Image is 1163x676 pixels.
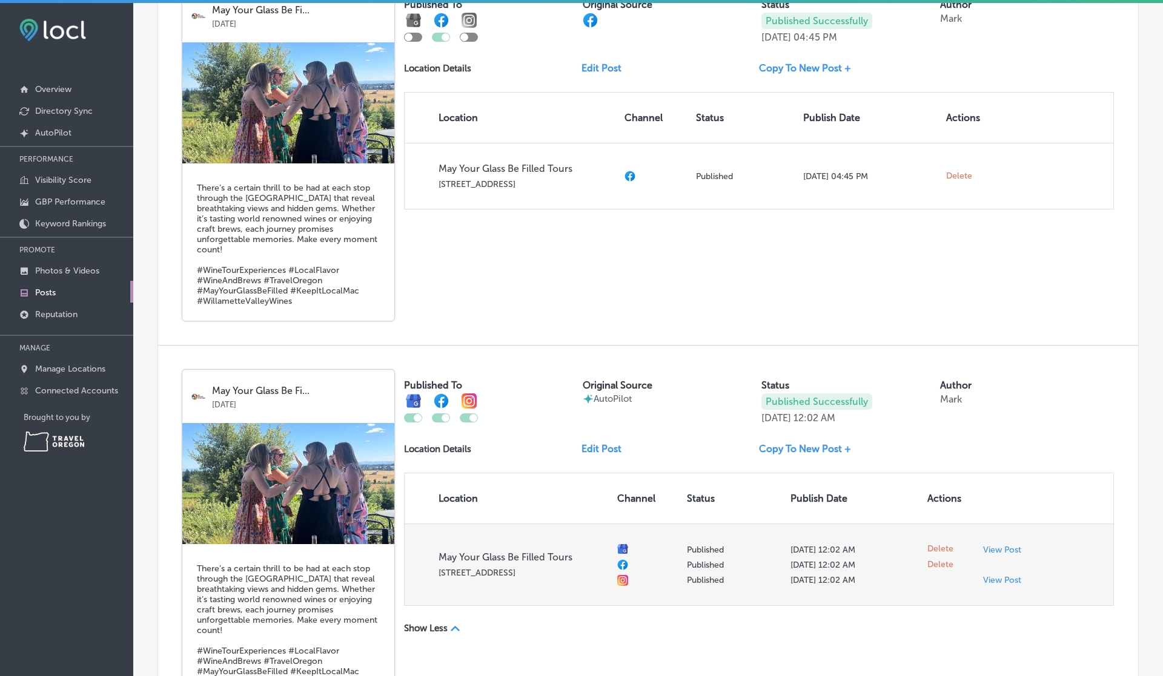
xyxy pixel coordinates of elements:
[759,443,861,454] a: Copy To New Post +
[404,444,471,454] p: Location Details
[24,432,84,451] img: Travel Oregon
[761,393,872,410] p: Published Successfully
[191,389,206,404] img: logo
[35,84,71,94] p: Overview
[35,386,118,396] p: Connected Accounts
[35,287,56,298] p: Posts
[612,473,682,523] th: Channel
[182,423,394,544] img: 8c21f27b-c1ac-400d-87a1-249d4bde6883IMG_2286.jpg
[212,16,386,28] p: [DATE]
[405,473,612,523] th: Location
[687,575,781,585] p: Published
[983,545,1021,555] p: View Post
[803,171,936,182] p: [DATE] 04:45 PM
[983,575,1021,585] p: View Post
[790,575,918,585] p: [DATE] 12:02 AM
[983,545,1030,555] a: View Post
[940,379,972,391] label: Author
[35,266,99,276] p: Photos & Videos
[35,175,91,185] p: Visibility Score
[761,412,791,424] p: [DATE]
[439,179,615,189] p: [STREET_ADDRESS]
[687,560,781,570] p: Published
[941,93,999,143] th: Actions
[927,543,953,554] span: Delete
[786,473,923,523] th: Publish Date
[927,559,953,570] span: Delete
[583,379,652,391] label: Original Source
[24,413,133,422] p: Brought to you by
[983,575,1030,585] a: View Post
[696,171,794,182] p: Published
[35,218,106,229] p: Keyword Rankings
[191,8,206,24] img: logo
[761,379,789,391] label: Status
[581,443,631,454] a: Edit Post
[197,183,380,306] h5: There’s a certain thrill to be had at each stop through the [GEOGRAPHIC_DATA] that reveal breatht...
[405,93,620,143] th: Location
[691,93,798,143] th: Status
[212,386,386,396] p: May Your Glass Be Fi...
[404,379,462,391] label: Published To
[439,551,608,563] p: May Your Glass Be Filled Tours
[35,106,93,116] p: Directory Sync
[790,560,918,570] p: [DATE] 12:02 AM
[404,63,471,74] p: Location Details
[439,568,608,578] p: [STREET_ADDRESS]
[583,393,594,404] img: autopilot-icon
[404,623,448,634] p: Show Less
[212,5,386,16] p: May Your Glass Be Fi...
[940,393,962,405] p: Mark
[761,31,791,43] p: [DATE]
[212,396,386,409] p: [DATE]
[687,545,781,555] p: Published
[35,364,105,374] p: Manage Locations
[798,93,941,143] th: Publish Date
[594,393,632,404] p: AutoPilot
[35,309,78,320] p: Reputation
[182,42,394,163] img: 1758973545556543262_717757111282336_6670731433904952999_n.jpg
[794,412,835,424] p: 12:02 AM
[620,93,691,143] th: Channel
[581,62,631,74] a: Edit Post
[940,13,962,24] p: Mark
[35,128,71,138] p: AutoPilot
[794,31,837,43] p: 04:45 PM
[946,171,972,182] span: Delete
[439,163,615,174] p: May Your Glass Be Filled Tours
[923,473,979,523] th: Actions
[790,545,918,555] p: [DATE] 12:02 AM
[761,13,872,29] p: Published Successfully
[35,197,105,207] p: GBP Performance
[759,62,861,74] a: Copy To New Post +
[19,19,86,41] img: fda3e92497d09a02dc62c9cd864e3231.png
[682,473,786,523] th: Status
